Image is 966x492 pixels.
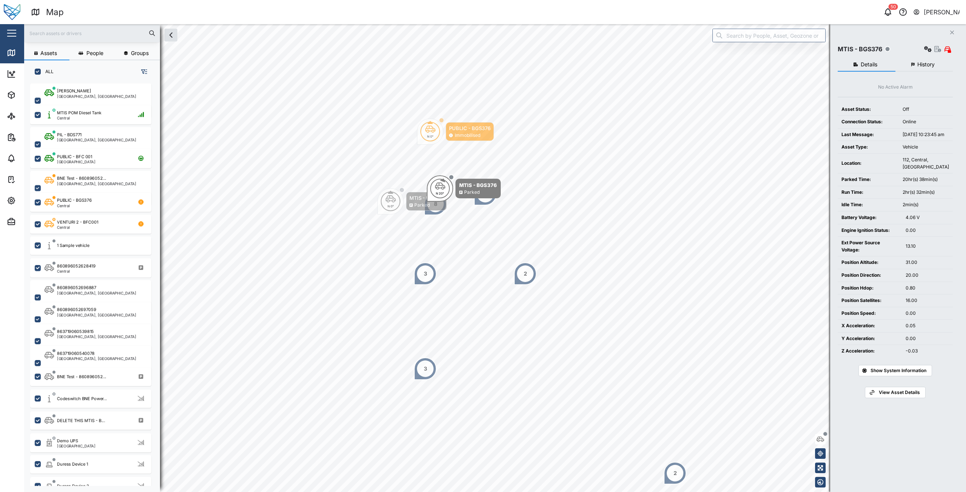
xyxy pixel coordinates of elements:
div: [PERSON_NAME] [57,88,91,94]
div: Dashboard [20,70,54,78]
div: 112, Central, [GEOGRAPHIC_DATA] [903,156,949,170]
div: [DATE] 10:23:45 am [903,131,949,138]
div: Position Altitude: [841,259,898,266]
div: Map [20,49,37,57]
div: Map marker [377,188,447,215]
div: 2min(s) [903,201,949,208]
div: Asset Status: [841,106,895,113]
div: Idle Time: [841,201,895,208]
div: Battery Voltage: [841,214,898,221]
div: Map marker [417,118,494,145]
div: Map marker [414,262,437,285]
div: [GEOGRAPHIC_DATA] [57,160,95,164]
div: MTIS - BGL715 [409,194,443,202]
div: MTIS - BGS376 [459,181,497,189]
div: 863719060539815 [57,328,94,335]
div: Map marker [427,175,501,202]
div: Parked Time: [841,176,895,183]
div: PUBLIC - BGS376 [57,197,92,204]
div: 2hr(s) 32min(s) [903,189,949,196]
div: Sites [20,112,38,120]
div: Assets [20,91,43,99]
span: Show System Information [871,365,926,376]
div: 13.10 [906,243,949,250]
div: [GEOGRAPHIC_DATA], [GEOGRAPHIC_DATA] [57,357,136,360]
div: 0.05 [906,322,949,330]
div: 2 [524,270,527,278]
div: 863719060540078 [57,350,95,357]
div: Position Satellites: [841,297,898,304]
div: Central [57,116,102,120]
label: ALL [41,69,54,75]
div: Reports [20,133,45,141]
div: Ext Power Source Voltage: [841,239,898,253]
img: Main Logo [4,4,20,20]
div: [GEOGRAPHIC_DATA], [GEOGRAPHIC_DATA] [57,291,136,295]
div: 0.00 [906,335,949,342]
div: 860896052628419 [57,263,95,269]
div: Map marker [664,462,686,484]
div: PUBLIC - BFC 001 [57,153,92,160]
div: Position Hdop: [841,285,898,292]
div: Last Message: [841,131,895,138]
div: Map [46,6,64,19]
div: N 20° [435,191,445,196]
div: Location: [841,160,895,167]
div: 31.00 [906,259,949,266]
canvas: Map [24,24,966,492]
div: Alarms [20,154,43,162]
div: Z Acceleration: [841,348,898,355]
span: Details [861,62,877,67]
div: [GEOGRAPHIC_DATA] [57,444,95,448]
div: 860896052697059 [57,307,96,313]
a: View Asset Details [865,387,925,398]
div: 0.00 [906,310,949,317]
div: Map marker [514,262,537,285]
div: DELETE THIS MTIS - B... [57,417,105,424]
span: People [86,51,103,56]
div: N 0° [425,134,435,139]
div: [GEOGRAPHIC_DATA], [GEOGRAPHIC_DATA] [57,182,136,185]
div: 50 [889,4,898,10]
div: N 0° [386,204,396,208]
div: Demo UPS [57,438,78,444]
div: BNE Test - 860896052... [57,374,106,380]
div: 2 [674,469,677,477]
div: 860896052696887 [57,285,96,291]
div: Tasks [20,175,40,184]
div: 3 [424,270,427,278]
div: Asset Type: [841,144,895,151]
div: Parked [414,202,430,209]
span: Groups [131,51,149,56]
div: 1 Sample vehicle [57,242,89,249]
span: History [917,62,935,67]
div: Settings [20,196,46,205]
div: 3 [424,365,427,373]
div: grid [30,81,160,486]
button: Show System Information [858,365,932,376]
div: PIL - BDS771 [57,132,82,138]
div: VENTURI 2 - BFC001 [57,219,98,225]
div: 16.00 [906,297,949,304]
div: Duress Device 1 [57,461,88,467]
div: X Acceleration: [841,322,898,330]
button: [PERSON_NAME] [913,7,960,17]
span: Assets [40,51,57,56]
div: 4.06 V [906,214,949,221]
div: MTIS - BGS376 [838,44,882,54]
div: Off [903,106,949,113]
div: Parked [464,189,480,196]
div: [GEOGRAPHIC_DATA], [GEOGRAPHIC_DATA] [57,94,136,98]
div: Central [57,225,98,229]
div: 20hr(s) 38min(s) [903,176,949,183]
input: Search by People, Asset, Geozone or Place [712,29,826,42]
div: [GEOGRAPHIC_DATA], [GEOGRAPHIC_DATA] [57,313,136,317]
div: [GEOGRAPHIC_DATA], [GEOGRAPHIC_DATA] [57,335,136,339]
div: PUBLIC - BGS376 [449,124,491,132]
div: Position Speed: [841,310,898,317]
div: Vehicle [903,144,949,151]
div: Immobilised [455,132,480,139]
div: Run Time: [841,189,895,196]
div: Duress Device 2 [57,483,89,489]
div: MTIS POM Diesel Tank [57,110,102,116]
